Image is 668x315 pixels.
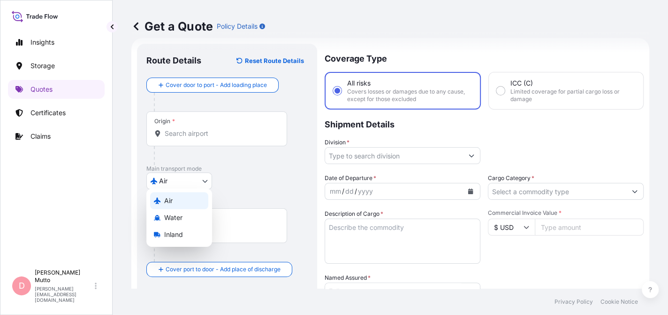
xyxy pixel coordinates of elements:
[166,80,267,90] span: Cover door to port - Add loading place
[463,147,480,164] button: Show suggestions
[488,173,534,183] label: Cargo Category
[325,44,644,72] p: Coverage Type
[164,213,182,222] span: Water
[232,53,308,68] button: Reset Route Details
[488,209,644,217] span: Commercial Invoice Value
[8,103,105,122] a: Certificates
[496,87,505,95] input: ICC (C)Limited coverage for partial cargo loss or damage
[164,196,173,205] span: Air
[19,281,25,291] span: D
[325,173,376,183] span: Date of Departure
[325,138,349,147] label: Division
[325,147,463,164] input: Type to search division
[164,230,183,239] span: Inland
[30,108,66,118] p: Certificates
[146,173,212,189] button: Select transport
[146,165,308,173] p: Main transport mode
[165,129,275,138] input: Origin
[35,269,93,284] p: [PERSON_NAME] Mutto
[30,38,54,47] p: Insights
[626,183,643,200] button: Show suggestions
[342,186,344,197] div: /
[146,55,201,66] p: Route Details
[510,88,636,103] span: Limited coverage for partial cargo loss or damage
[333,87,342,95] input: All risksCovers losses or damages due to any cause, except for those excluded
[535,219,644,236] input: Type amount
[8,56,105,75] a: Storage
[554,298,593,306] a: Privacy Policy
[325,110,644,138] p: Shipment Details
[357,186,374,197] div: year,
[146,262,292,277] button: Cover port to door - Add place of discharge
[30,132,51,141] p: Claims
[30,61,55,71] p: Storage
[217,22,258,31] p: Policy Details
[245,56,304,65] p: Reset Route Details
[8,33,105,52] a: Insights
[8,127,105,146] a: Claims
[329,186,342,197] div: month,
[355,186,357,197] div: /
[488,183,626,200] input: Select a commodity type
[600,298,638,306] a: Cookie Notice
[159,176,167,186] span: Air
[510,79,533,88] span: ICC (C)
[131,19,213,34] p: Get a Quote
[166,265,281,274] span: Cover port to door - Add place of discharge
[35,286,93,303] p: [PERSON_NAME][EMAIL_ADDRESS][DOMAIN_NAME]
[146,189,212,247] div: Select transport
[30,85,53,94] p: Quotes
[347,79,371,88] span: All risks
[165,226,275,235] input: Destination
[325,209,383,219] label: Description of Cargo
[8,80,105,99] a: Quotes
[154,118,175,125] div: Origin
[344,186,355,197] div: day,
[347,88,472,103] span: Covers losses or damages due to any cause, except for those excluded
[146,78,279,93] button: Cover door to port - Add loading place
[463,184,478,199] button: Calendar
[325,273,371,283] label: Named Assured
